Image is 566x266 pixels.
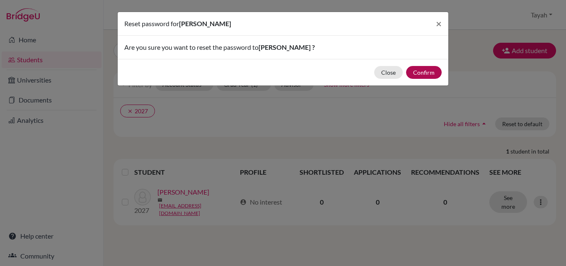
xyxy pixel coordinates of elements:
[374,66,403,79] button: Close
[179,20,231,27] span: [PERSON_NAME]
[429,12,448,35] button: Close
[124,42,442,52] p: Are you sure you want to reset the password to
[124,20,179,27] span: Reset password for
[436,17,442,29] span: ×
[406,66,442,79] button: Confirm
[259,43,315,51] span: [PERSON_NAME] ?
